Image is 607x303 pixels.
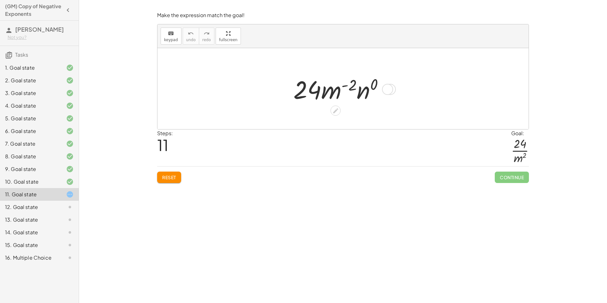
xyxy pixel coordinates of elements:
[66,127,74,135] i: Task finished and correct.
[5,241,56,249] div: 15. Goal state
[186,38,196,42] span: undo
[8,34,74,41] div: Not you?
[202,38,211,42] span: redo
[5,191,56,198] div: 11. Goal state
[188,30,194,37] i: undo
[5,216,56,224] div: 13. Goal state
[66,216,74,224] i: Task not started.
[5,115,56,122] div: 5. Goal state
[5,127,56,135] div: 6. Goal state
[5,229,56,236] div: 14. Goal state
[15,51,28,58] span: Tasks
[164,38,178,42] span: keypad
[5,254,56,262] div: 16. Multiple Choice
[66,153,74,160] i: Task finished and correct.
[5,89,56,97] div: 3. Goal state
[204,30,210,37] i: redo
[161,28,181,45] button: keyboardkeypad
[66,229,74,236] i: Task not started.
[5,3,62,18] h4: (GM) Copy of Negative Exponents
[162,174,176,180] span: Reset
[157,12,529,19] p: Make the expression match the goal!
[66,89,74,97] i: Task finished and correct.
[5,64,56,72] div: 1. Goal state
[66,115,74,122] i: Task finished and correct.
[66,241,74,249] i: Task not started.
[5,165,56,173] div: 9. Goal state
[511,129,529,137] div: Goal:
[5,203,56,211] div: 12. Goal state
[15,26,64,33] span: [PERSON_NAME]
[157,172,181,183] button: Reset
[66,165,74,173] i: Task finished and correct.
[183,28,199,45] button: undoundo
[66,178,74,186] i: Task finished and correct.
[216,28,241,45] button: fullscreen
[5,77,56,84] div: 2. Goal state
[5,178,56,186] div: 10. Goal state
[66,203,74,211] i: Task not started.
[168,30,174,37] i: keyboard
[5,102,56,110] div: 4. Goal state
[66,140,74,148] i: Task finished and correct.
[66,102,74,110] i: Task finished and correct.
[66,77,74,84] i: Task finished and correct.
[5,140,56,148] div: 7. Goal state
[66,191,74,198] i: Task started.
[5,153,56,160] div: 8. Goal state
[66,64,74,72] i: Task finished and correct.
[219,38,237,42] span: fullscreen
[157,135,169,155] span: 11
[66,254,74,262] i: Task not started.
[157,130,173,136] label: Steps:
[330,106,340,116] div: Edit math
[199,28,214,45] button: redoredo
